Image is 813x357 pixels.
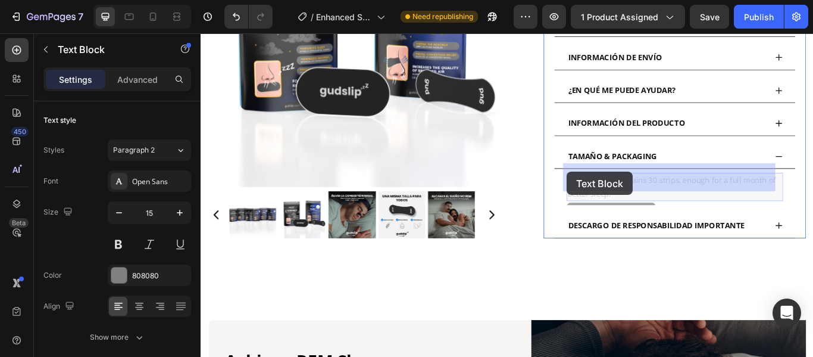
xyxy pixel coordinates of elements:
[5,5,89,29] button: 7
[571,5,685,29] button: 1 product assigned
[581,11,658,23] span: 1 product assigned
[58,42,159,57] p: Text Block
[773,299,801,327] div: Open Intercom Messenger
[224,5,273,29] div: Undo/Redo
[113,145,155,156] span: Paragraph 2
[43,176,58,187] div: Font
[43,270,62,281] div: Color
[734,5,784,29] button: Publish
[700,12,720,22] span: Save
[311,11,314,23] span: /
[59,73,92,86] p: Settings
[43,299,77,315] div: Align
[78,10,83,24] p: 7
[90,331,145,343] div: Show more
[108,139,191,161] button: Paragraph 2
[9,218,29,228] div: Beta
[412,11,473,22] span: Need republishing
[132,176,188,187] div: Open Sans
[132,271,188,281] div: 808080
[43,204,75,221] div: Size
[316,11,372,23] span: Enhanced Sleep Pack V2
[11,127,29,136] div: 450
[43,115,76,126] div: Text style
[43,327,191,348] button: Show more
[43,145,64,156] div: Styles
[690,5,729,29] button: Save
[117,73,158,86] p: Advanced
[744,11,774,23] div: Publish
[201,33,813,357] iframe: Design area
